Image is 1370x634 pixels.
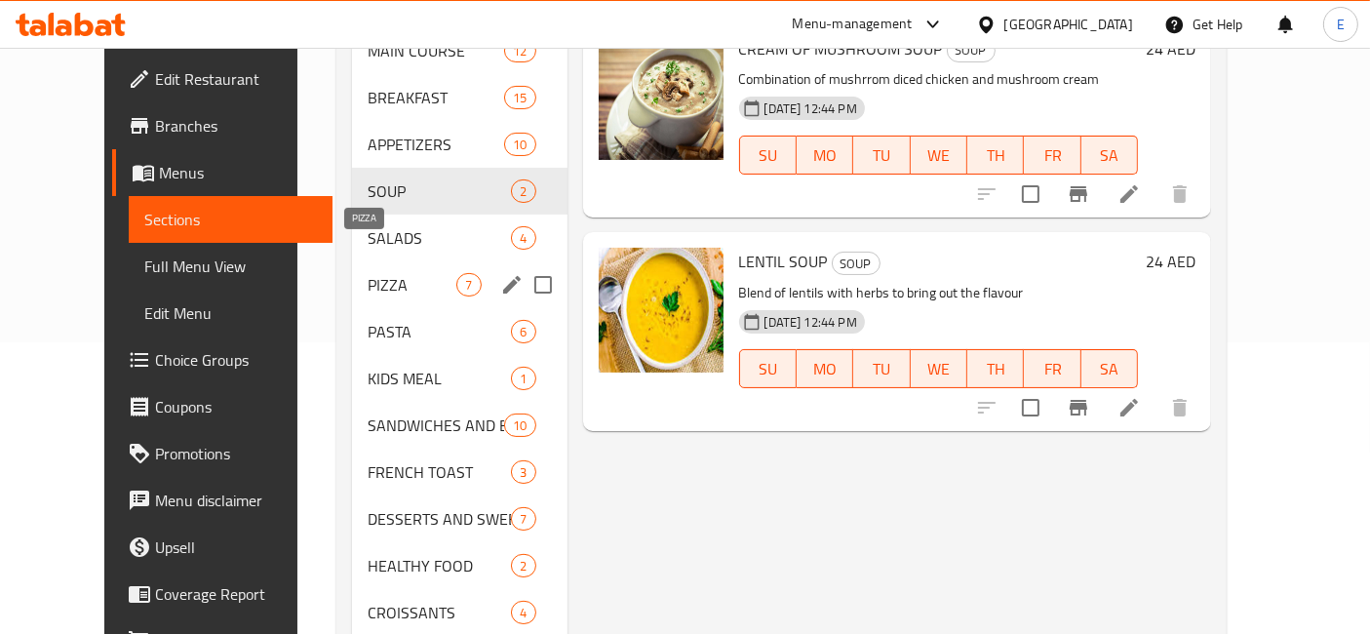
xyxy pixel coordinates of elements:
[919,141,959,170] span: WE
[352,27,567,74] div: MAIN COURSE12
[129,243,333,290] a: Full Menu View
[112,477,333,524] a: Menu disclaimer
[512,370,534,388] span: 1
[739,281,1139,305] p: Blend of lentils with herbs to bring out the flavour
[368,86,504,109] span: BREAKFAST
[368,273,456,297] span: PIZZA
[352,261,567,308] div: PIZZA7edit
[967,136,1024,175] button: TH
[155,489,318,512] span: Menu disclaimer
[797,136,853,175] button: MO
[804,355,845,383] span: MO
[129,196,333,243] a: Sections
[497,270,527,299] button: edit
[1004,14,1133,35] div: [GEOGRAPHIC_DATA]
[368,507,511,531] div: DESSERTS AND SWEETS
[368,460,511,484] span: FRENCH TOAST
[599,35,724,160] img: CREAM OF MUSHROOM SOUP
[112,102,333,149] a: Branches
[352,402,567,449] div: SANDWICHES AND BURGERS10
[155,395,318,418] span: Coupons
[368,226,511,250] span: SALADS
[511,179,535,203] div: items
[853,349,910,388] button: TU
[511,367,535,390] div: items
[505,42,534,60] span: 12
[1024,136,1080,175] button: FR
[757,313,865,332] span: [DATE] 12:44 PM
[1146,248,1195,275] h6: 24 AED
[112,524,333,571] a: Upsell
[793,13,913,36] div: Menu-management
[368,179,511,203] span: SOUP
[155,348,318,372] span: Choice Groups
[1024,349,1080,388] button: FR
[919,355,959,383] span: WE
[511,507,535,531] div: items
[112,56,333,102] a: Edit Restaurant
[155,67,318,91] span: Edit Restaurant
[599,248,724,373] img: LENTIL SOUP
[368,414,504,437] span: SANDWICHES AND BURGERS
[352,449,567,495] div: FRENCH TOAST3
[1032,355,1073,383] span: FR
[1156,171,1203,218] button: delete
[352,74,567,121] div: BREAKFAST15
[975,141,1016,170] span: TH
[975,355,1016,383] span: TH
[512,323,534,341] span: 6
[352,355,567,402] div: KIDS MEAL1
[511,320,535,343] div: items
[853,136,910,175] button: TU
[511,601,535,624] div: items
[155,535,318,559] span: Upsell
[129,290,333,337] a: Edit Menu
[748,141,789,170] span: SU
[1089,141,1130,170] span: SA
[352,495,567,542] div: DESSERTS AND SWEETS7
[804,141,845,170] span: MO
[352,215,567,261] div: SALADS4
[1010,174,1051,215] span: Select to update
[368,554,511,577] span: HEALTHY FOOD
[368,39,504,62] span: MAIN COURSE
[505,89,534,107] span: 15
[911,136,967,175] button: WE
[112,383,333,430] a: Coupons
[155,114,318,138] span: Branches
[112,149,333,196] a: Menus
[112,430,333,477] a: Promotions
[511,460,535,484] div: items
[368,133,504,156] div: APPETIZERS
[368,601,511,624] div: CROISSANTS
[1010,387,1051,428] span: Select to update
[504,39,535,62] div: items
[505,416,534,435] span: 10
[512,182,534,201] span: 2
[457,276,480,295] span: 7
[1081,136,1138,175] button: SA
[757,99,865,118] span: [DATE] 12:44 PM
[739,136,797,175] button: SU
[948,39,995,61] span: SOUP
[1337,14,1345,35] span: E
[352,542,567,589] div: HEALTHY FOOD2
[861,355,902,383] span: TU
[1156,384,1203,431] button: delete
[832,252,881,275] div: SOUP
[1089,355,1130,383] span: SA
[456,273,481,297] div: items
[748,355,789,383] span: SU
[1055,171,1102,218] button: Branch-specific-item
[144,255,318,278] span: Full Menu View
[352,168,567,215] div: SOUP2
[368,320,511,343] div: PASTA
[1146,35,1195,62] h6: 24 AED
[159,161,318,184] span: Menus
